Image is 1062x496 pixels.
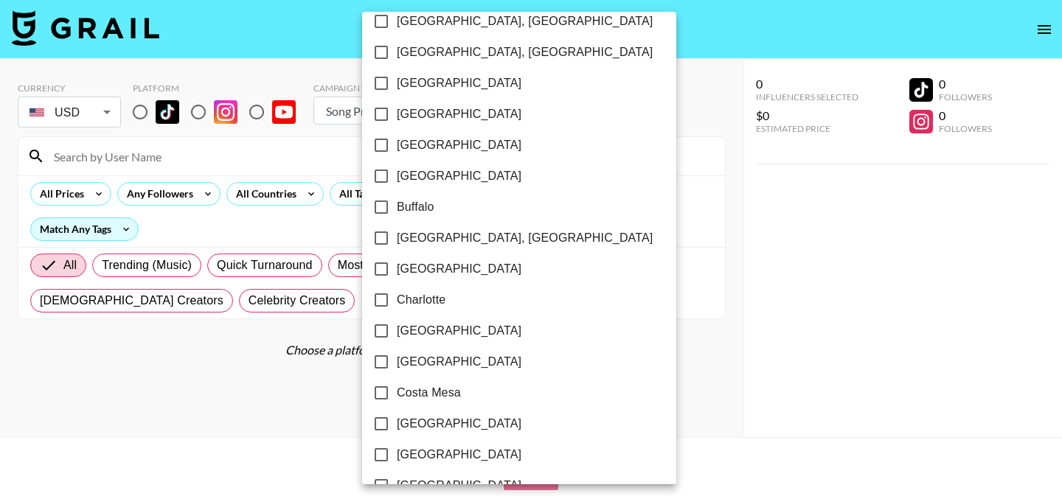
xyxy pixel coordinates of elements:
span: [GEOGRAPHIC_DATA] [397,353,521,371]
span: [GEOGRAPHIC_DATA] [397,167,521,185]
span: Costa Mesa [397,384,461,402]
iframe: Drift Widget Chat Controller [988,422,1044,478]
span: [GEOGRAPHIC_DATA] [397,105,521,123]
span: [GEOGRAPHIC_DATA], [GEOGRAPHIC_DATA] [397,13,653,30]
span: [GEOGRAPHIC_DATA] [397,322,521,340]
span: [GEOGRAPHIC_DATA] [397,136,521,154]
span: [GEOGRAPHIC_DATA], [GEOGRAPHIC_DATA] [397,43,653,61]
span: [GEOGRAPHIC_DATA] [397,446,521,464]
span: [GEOGRAPHIC_DATA] [397,477,521,495]
span: [GEOGRAPHIC_DATA], [GEOGRAPHIC_DATA] [397,229,653,247]
span: [GEOGRAPHIC_DATA] [397,415,521,433]
span: [GEOGRAPHIC_DATA] [397,260,521,278]
span: Charlotte [397,291,445,309]
span: [GEOGRAPHIC_DATA] [397,74,521,92]
span: Buffalo [397,198,434,216]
